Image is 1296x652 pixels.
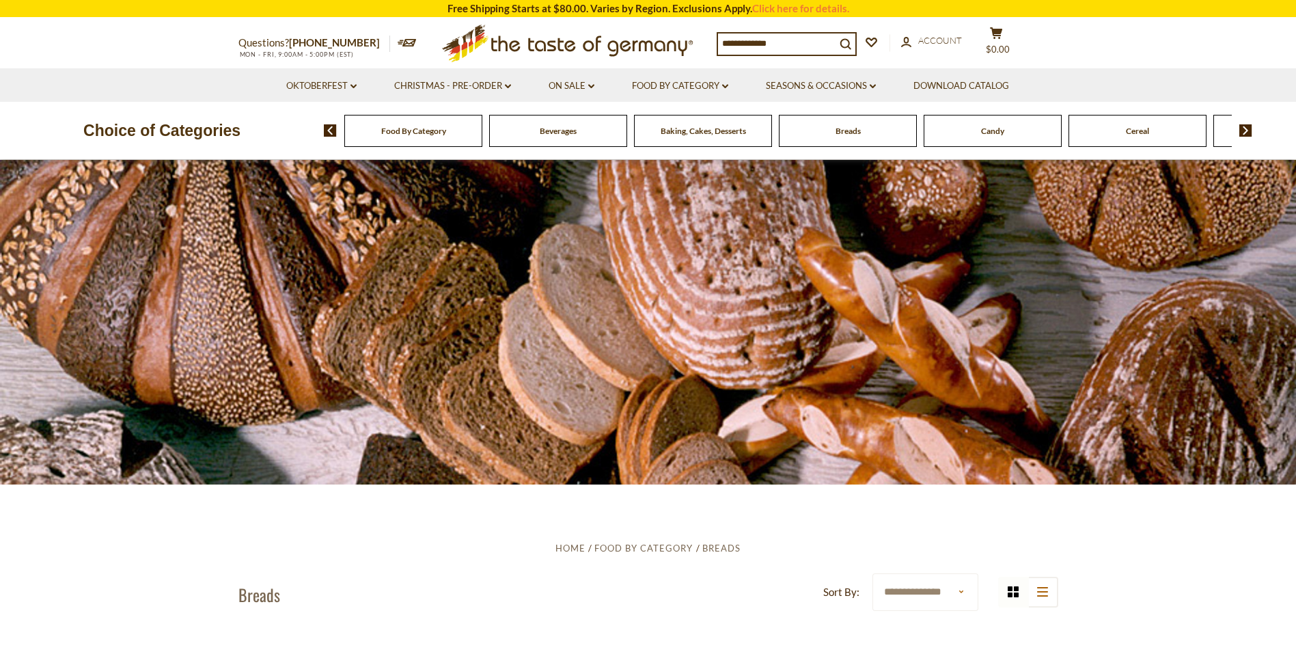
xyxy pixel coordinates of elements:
[324,124,337,137] img: previous arrow
[286,79,357,94] a: Oktoberfest
[1239,124,1252,137] img: next arrow
[394,79,511,94] a: Christmas - PRE-ORDER
[913,79,1009,94] a: Download Catalog
[901,33,962,49] a: Account
[549,79,594,94] a: On Sale
[823,584,859,601] label: Sort By:
[594,543,693,554] a: Food By Category
[752,2,849,14] a: Click here for details.
[540,126,577,136] a: Beverages
[918,35,962,46] span: Account
[976,27,1017,61] button: $0.00
[381,126,446,136] a: Food By Category
[555,543,585,554] a: Home
[661,126,746,136] a: Baking, Cakes, Desserts
[1126,126,1149,136] a: Cereal
[238,34,390,52] p: Questions?
[981,126,1004,136] a: Candy
[702,543,741,554] a: Breads
[632,79,728,94] a: Food By Category
[238,51,355,58] span: MON - FRI, 9:00AM - 5:00PM (EST)
[836,126,861,136] a: Breads
[238,584,280,605] h1: Breads
[986,44,1010,55] span: $0.00
[766,79,876,94] a: Seasons & Occasions
[289,36,380,49] a: [PHONE_NUMBER]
